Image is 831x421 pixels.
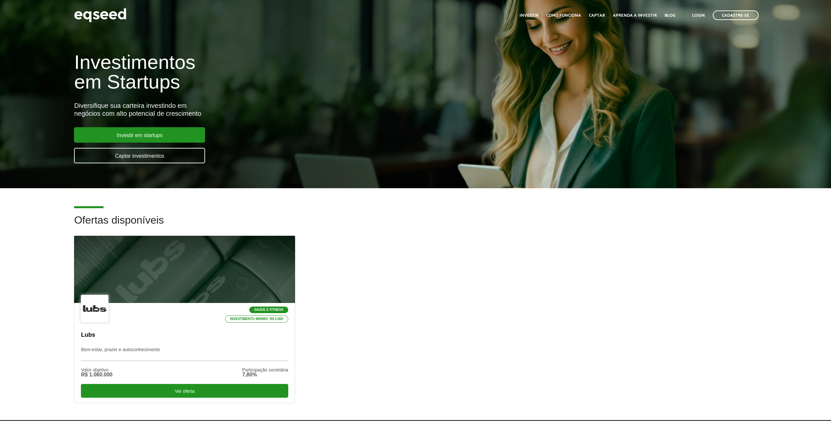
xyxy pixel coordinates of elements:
[74,102,480,117] div: Diversifique sua carteira investindo em negócios com alto potencial de crescimento
[74,148,205,163] a: Captar investimentos
[546,13,581,18] a: Como funciona
[692,13,705,18] a: Login
[74,214,757,236] h2: Ofertas disponíveis
[81,331,288,339] p: Lubs
[519,13,538,18] a: Investir
[242,372,288,377] div: 7,80%
[613,13,657,18] a: Aprenda a investir
[81,347,288,361] p: Bem-estar, prazer e autoconhecimento
[74,127,205,143] a: Investir em startups
[81,384,288,398] div: Ver oferta
[74,236,295,403] a: Saúde e Fitness Investimento mínimo: R$ 5.000 Lubs Bem-estar, prazer e autoconhecimento Valor obj...
[74,52,480,92] h1: Investimentos em Startups
[74,7,126,24] img: EqSeed
[81,372,112,377] div: R$ 1.060.000
[81,368,112,372] div: Valor objetivo
[665,13,675,18] a: Blog
[713,10,759,20] a: Cadastre-se
[225,315,289,323] p: Investimento mínimo: R$ 5.000
[589,13,605,18] a: Captar
[242,368,288,372] div: Participação societária
[249,307,288,313] p: Saúde e Fitness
